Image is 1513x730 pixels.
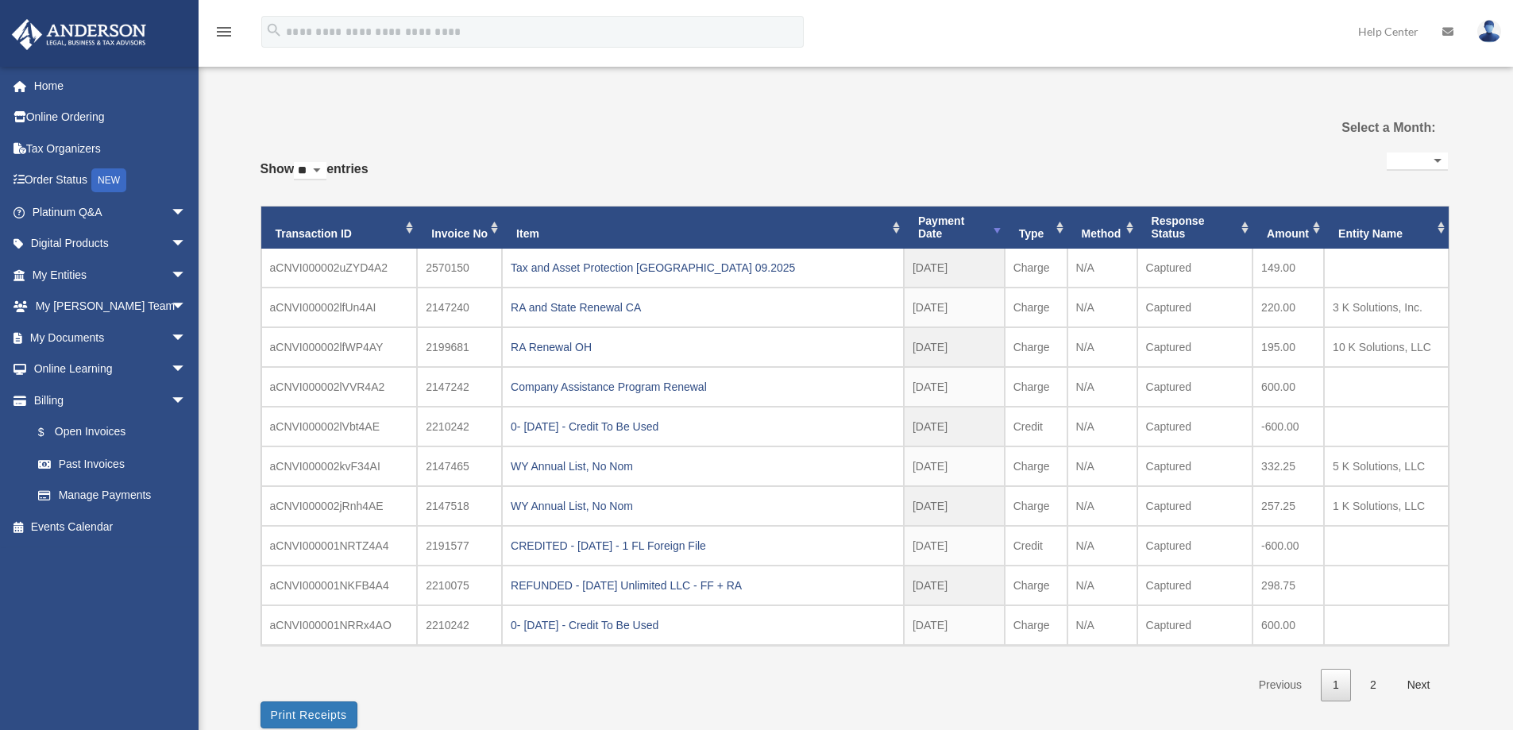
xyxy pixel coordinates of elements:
td: 600.00 [1252,367,1324,407]
td: [DATE] [904,605,1005,645]
td: 3 K Solutions, Inc. [1324,288,1448,327]
th: Payment Date: activate to sort column ascending [904,207,1005,249]
td: 332.25 [1252,446,1324,486]
label: Select a Month: [1261,117,1435,139]
td: 149.00 [1252,249,1324,288]
a: Past Invoices [22,448,203,480]
td: 220.00 [1252,288,1324,327]
td: Captured [1137,288,1253,327]
td: aCNVI000002jRnh4AE [261,486,418,526]
a: 2 [1358,669,1388,701]
label: Show entries [261,158,369,196]
td: [DATE] [904,249,1005,288]
span: arrow_drop_down [171,196,203,229]
td: N/A [1067,407,1137,446]
div: WY Annual List, No Nom [511,495,895,517]
a: Digital Productsarrow_drop_down [11,228,210,260]
td: Credit [1005,526,1067,566]
td: N/A [1067,249,1137,288]
td: Captured [1137,526,1253,566]
td: N/A [1067,327,1137,367]
th: Invoice No: activate to sort column ascending [417,207,502,249]
td: [DATE] [904,566,1005,605]
img: User Pic [1477,20,1501,43]
td: 2210242 [417,605,502,645]
div: 0- [DATE] - Credit To Be Used [511,415,895,438]
td: Charge [1005,288,1067,327]
td: 2147242 [417,367,502,407]
td: 1 K Solutions, LLC [1324,486,1448,526]
button: Print Receipts [261,701,357,728]
td: aCNVI000002lVVR4A2 [261,367,418,407]
td: 2147465 [417,446,502,486]
td: 195.00 [1252,327,1324,367]
td: aCNVI000002lfWP4AY [261,327,418,367]
td: Captured [1137,327,1253,367]
div: RA and State Renewal CA [511,296,895,319]
a: Tax Organizers [11,133,210,164]
td: Captured [1137,367,1253,407]
td: -600.00 [1252,526,1324,566]
th: Entity Name: activate to sort column ascending [1324,207,1448,249]
td: 2570150 [417,249,502,288]
span: arrow_drop_down [171,353,203,386]
td: [DATE] [904,407,1005,446]
div: CREDITED - [DATE] - 1 FL Foreign File [511,535,895,557]
td: aCNVI000002uZYD4A2 [261,249,418,288]
div: Company Assistance Program Renewal [511,376,895,398]
td: Charge [1005,566,1067,605]
td: aCNVI000002kvF34AI [261,446,418,486]
a: Billingarrow_drop_down [11,384,210,416]
td: Charge [1005,327,1067,367]
a: Events Calendar [11,511,210,543]
td: [DATE] [904,288,1005,327]
td: Captured [1137,486,1253,526]
td: Charge [1005,249,1067,288]
th: Item: activate to sort column ascending [502,207,904,249]
td: Credit [1005,407,1067,446]
a: Order StatusNEW [11,164,210,197]
td: 2147518 [417,486,502,526]
td: aCNVI000002lVbt4AE [261,407,418,446]
td: [DATE] [904,486,1005,526]
a: 1 [1321,669,1351,701]
td: 2199681 [417,327,502,367]
a: My Documentsarrow_drop_down [11,322,210,353]
td: N/A [1067,486,1137,526]
span: arrow_drop_down [171,228,203,261]
td: 600.00 [1252,605,1324,645]
a: menu [214,28,234,41]
td: N/A [1067,566,1137,605]
a: Platinum Q&Aarrow_drop_down [11,196,210,228]
span: arrow_drop_down [171,384,203,417]
a: Manage Payments [22,480,210,512]
a: My Entitiesarrow_drop_down [11,259,210,291]
td: N/A [1067,367,1137,407]
td: Captured [1137,566,1253,605]
span: $ [47,423,55,442]
td: [DATE] [904,367,1005,407]
i: menu [214,22,234,41]
td: 2191577 [417,526,502,566]
td: Captured [1137,446,1253,486]
div: WY Annual List, No Nom [511,455,895,477]
th: Response Status: activate to sort column ascending [1137,207,1253,249]
a: Online Learningarrow_drop_down [11,353,210,385]
img: Anderson Advisors Platinum Portal [7,19,151,50]
a: My [PERSON_NAME] Teamarrow_drop_down [11,291,210,323]
td: [DATE] [904,446,1005,486]
div: Tax and Asset Protection [GEOGRAPHIC_DATA] 09.2025 [511,257,895,279]
td: 5 K Solutions, LLC [1324,446,1448,486]
td: 2210075 [417,566,502,605]
td: Charge [1005,605,1067,645]
td: 2210242 [417,407,502,446]
td: Charge [1005,446,1067,486]
span: arrow_drop_down [171,291,203,323]
div: 0- [DATE] - Credit To Be Used [511,614,895,636]
td: 257.25 [1252,486,1324,526]
span: arrow_drop_down [171,259,203,292]
a: Home [11,70,210,102]
td: Captured [1137,605,1253,645]
td: [DATE] [904,526,1005,566]
div: RA Renewal OH [511,336,895,358]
